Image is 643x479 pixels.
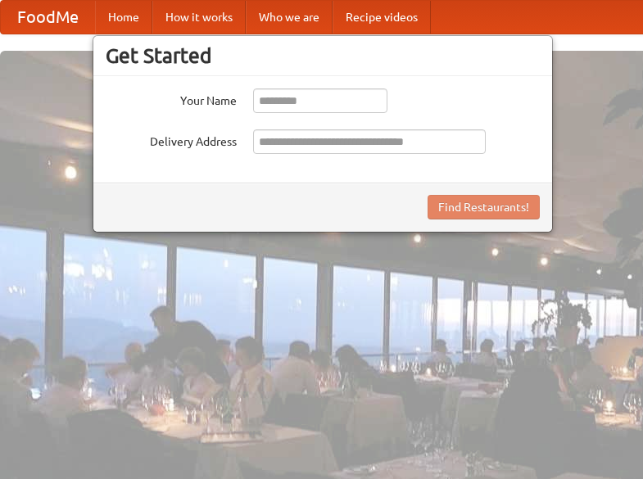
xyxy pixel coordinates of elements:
[106,129,237,150] label: Delivery Address
[106,43,540,68] h3: Get Started
[1,1,95,34] a: FoodMe
[246,1,333,34] a: Who we are
[106,88,237,109] label: Your Name
[333,1,431,34] a: Recipe videos
[428,195,540,219] button: Find Restaurants!
[95,1,152,34] a: Home
[152,1,246,34] a: How it works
